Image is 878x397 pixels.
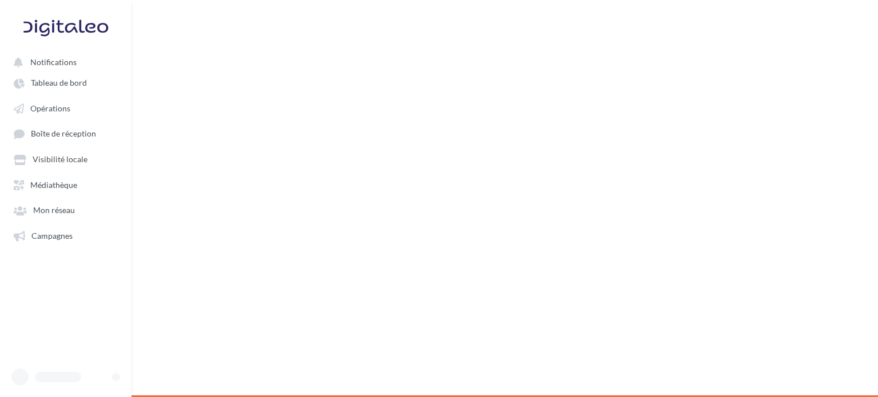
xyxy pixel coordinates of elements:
[31,78,87,88] span: Tableau de bord
[7,72,125,93] a: Tableau de bord
[33,155,87,165] span: Visibilité locale
[30,103,70,113] span: Opérations
[31,129,96,139] span: Boîte de réception
[33,206,75,215] span: Mon réseau
[30,180,77,190] span: Médiathèque
[7,225,125,246] a: Campagnes
[7,149,125,169] a: Visibilité locale
[31,231,73,240] span: Campagnes
[7,123,125,144] a: Boîte de réception
[7,174,125,195] a: Médiathèque
[30,57,77,67] span: Notifications
[7,199,125,220] a: Mon réseau
[7,98,125,118] a: Opérations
